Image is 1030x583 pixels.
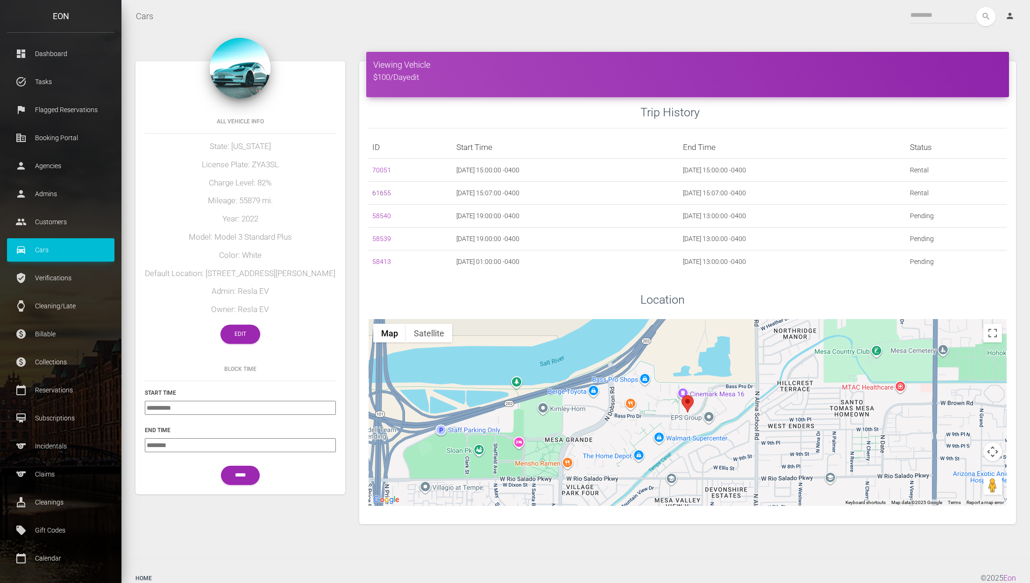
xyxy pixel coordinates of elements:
td: [DATE] 01:00:00 -0400 [453,250,679,273]
p: Booking Portal [14,131,107,145]
a: watch Cleaning/Late [7,294,114,318]
a: calendar_today Calendar [7,547,114,570]
a: edit [406,72,419,82]
td: [DATE] 19:00:00 -0400 [453,228,679,250]
td: [DATE] 13:00:00 -0400 [679,250,906,273]
h6: All Vehicle Info [145,117,336,126]
h5: Color: White [145,250,336,261]
h5: Model: Model 3 Standard Plus [145,232,336,243]
p: Subscriptions [14,411,107,425]
a: Cars [136,5,153,28]
p: Billable [14,327,107,341]
p: Tasks [14,75,107,89]
button: Keyboard shortcuts [845,499,886,506]
p: Dashboard [14,47,107,61]
a: cleaning_services Cleanings [7,491,114,514]
p: Reservations [14,383,107,397]
p: Admins [14,187,107,201]
i: person [1005,11,1015,21]
img: Google [371,494,402,506]
p: Customers [14,215,107,229]
a: local_offer Gift Codes [7,519,114,542]
th: Status [906,136,1007,159]
td: [DATE] 15:07:00 -0400 [453,182,679,205]
button: Map camera controls [983,442,1002,461]
td: [DATE] 13:00:00 -0400 [679,228,906,250]
a: Terms (opens in new tab) [948,500,961,505]
h5: State: [US_STATE] [145,141,336,152]
a: Eon [1003,574,1016,583]
td: [DATE] 15:00:00 -0400 [679,159,906,182]
td: Rental [906,159,1007,182]
p: Cars [14,243,107,257]
h3: Location [640,291,1007,308]
td: Pending [906,205,1007,228]
a: 61655 [372,189,391,197]
h5: Default Location: [STREET_ADDRESS][PERSON_NAME] [145,268,336,279]
p: Verifications [14,271,107,285]
button: Drag Pegman onto the map to open Street View [983,476,1002,495]
h5: Year: 2022 [145,213,336,225]
a: paid Collections [7,350,114,374]
a: Report a map error [966,500,1004,505]
a: person [998,7,1023,26]
h5: Mileage: 55879 mi. [145,195,336,206]
a: 58539 [372,235,391,242]
button: Show street map [373,324,406,342]
h3: Trip History [640,104,1007,121]
td: [DATE] 15:07:00 -0400 [679,182,906,205]
a: 58413 [372,258,391,265]
a: drive_eta Cars [7,238,114,262]
h6: Block Time [145,365,336,373]
a: task_alt Tasks [7,70,114,93]
a: dashboard Dashboard [7,42,114,65]
a: Edit [220,325,260,344]
a: 70051 [372,166,391,174]
td: [DATE] 15:00:00 -0400 [453,159,679,182]
p: Cleaning/Late [14,299,107,313]
p: Collections [14,355,107,369]
p: Cleanings [14,495,107,509]
a: paid Billable [7,322,114,346]
button: search [976,7,995,26]
p: Gift Codes [14,523,107,537]
td: [DATE] 13:00:00 -0400 [679,205,906,228]
th: ID [369,136,453,159]
p: Claims [14,467,107,481]
a: calendar_today Reservations [7,378,114,402]
span: Map data ©2025 Google [891,500,942,505]
th: End Time [679,136,906,159]
th: Start Time [453,136,679,159]
img: 152.jpg [210,38,270,99]
a: sports Incidentals [7,434,114,458]
td: Pending [906,228,1007,250]
a: verified_user Verifications [7,266,114,290]
h5: License Plate: ZYA3SL [145,159,336,171]
td: [DATE] 19:00:00 -0400 [453,205,679,228]
p: Calendar [14,551,107,565]
button: Show satellite imagery [406,324,452,342]
h5: Admin: Resla EV [145,286,336,297]
a: corporate_fare Booking Portal [7,126,114,149]
button: Toggle fullscreen view [983,324,1002,342]
h4: Viewing Vehicle [373,59,1002,71]
a: people Customers [7,210,114,234]
h6: End Time [145,426,336,434]
a: person Admins [7,182,114,206]
p: Incidentals [14,439,107,453]
a: flag Flagged Reservations [7,98,114,121]
h5: Charge Level: 82% [145,178,336,189]
h5: Owner: Resla EV [145,304,336,315]
a: card_membership Subscriptions [7,406,114,430]
h6: Start Time [145,389,336,397]
p: Flagged Reservations [14,103,107,117]
p: Agencies [14,159,107,173]
h5: $100/Day [373,72,1002,83]
a: sports Claims [7,462,114,486]
a: Open this area in Google Maps (opens a new window) [371,494,402,506]
td: Pending [906,250,1007,273]
a: 58540 [372,212,391,220]
a: person Agencies [7,154,114,178]
td: Rental [906,182,1007,205]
